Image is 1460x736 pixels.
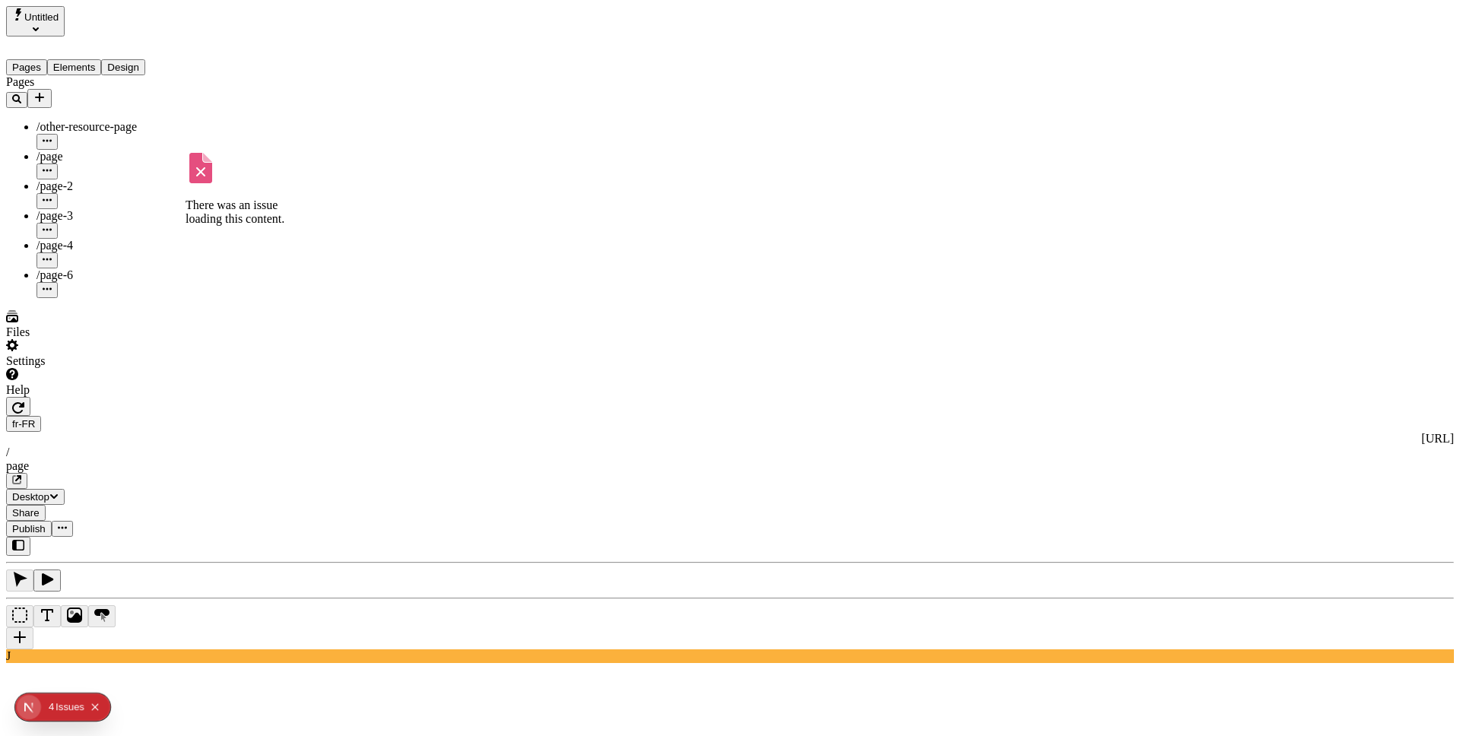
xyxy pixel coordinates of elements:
[36,209,73,222] span: /page-3
[6,383,189,397] div: Help
[33,605,61,627] button: Text
[6,432,1454,446] div: [URL]
[6,521,52,537] button: Publish
[6,325,189,339] div: Files
[6,75,189,89] div: Pages
[6,12,222,26] p: Cookie Test Route
[47,59,102,75] button: Elements
[6,605,33,627] button: Box
[186,198,300,226] p: There was an issue loading this content.
[12,523,46,535] span: Publish
[36,268,73,281] span: /page-6
[24,11,59,23] span: Untitled
[88,605,116,627] button: Button
[6,59,47,75] button: Pages
[101,59,145,75] button: Design
[12,418,35,430] span: fr-FR
[6,6,65,36] button: Select site
[27,89,52,108] button: Add new
[6,446,1454,459] div: /
[12,507,40,519] span: Share
[36,150,63,163] span: /page
[6,459,1454,473] div: page
[6,649,1454,663] div: J
[12,491,49,503] span: Desktop
[6,489,65,505] button: Desktop
[36,239,73,252] span: /page-4
[61,605,88,627] button: Image
[36,120,137,133] span: /other-resource-page
[36,179,73,192] span: /page-2
[6,354,189,368] div: Settings
[6,416,41,432] button: Open locale picker
[6,505,46,521] button: Share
